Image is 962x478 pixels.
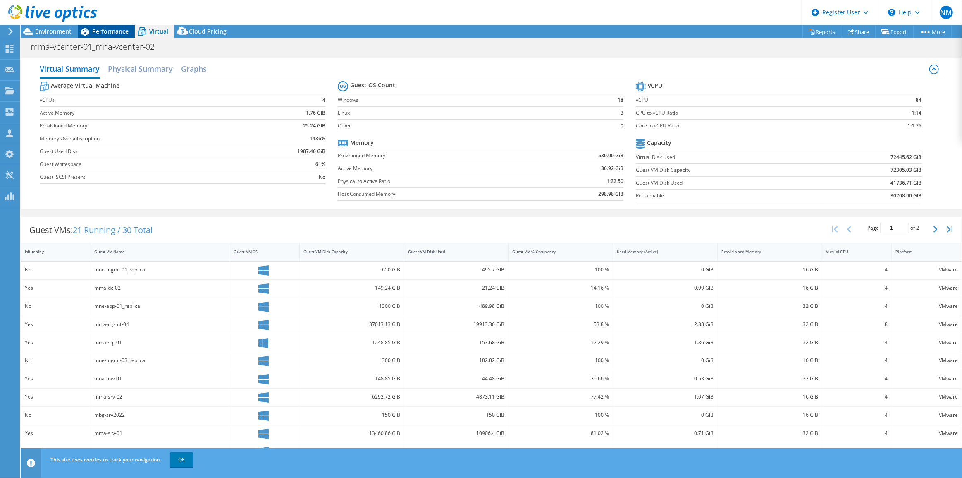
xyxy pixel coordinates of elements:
div: 59.6 % [513,447,609,456]
b: Capacity [647,139,671,147]
label: vCPU [636,96,857,104]
div: 4 [826,411,888,420]
div: Yes [25,447,87,456]
h2: Graphs [181,60,207,77]
label: Active Memory [40,109,251,117]
b: 1436% [310,135,325,143]
div: VMware [895,429,958,438]
div: No [25,356,87,365]
div: 0 GiB [617,265,714,274]
div: mma-srv-02 [95,392,226,401]
a: OK [170,452,193,467]
b: Average Virtual Machine [51,82,119,90]
div: 1.85 GiB [617,447,714,456]
div: mma-dc-02 [95,283,226,293]
b: 61% [315,160,325,168]
div: mbg-srv2022 [95,411,226,420]
b: 1.76 GiB [306,109,325,117]
div: 100 % [513,356,609,365]
div: 8 [826,320,888,329]
span: Page of [867,223,919,233]
div: Guest VM % Occupancy [513,249,599,255]
div: 0.53 GiB [617,374,714,383]
div: Guest VM Name [95,249,216,255]
label: Active Memory [338,164,541,173]
div: mma-sql-01 [95,338,226,347]
div: 32 GiB [721,320,818,329]
span: Cloud Pricing [189,27,227,35]
div: 4 [826,429,888,438]
label: Physical to Active Ratio [338,177,541,185]
div: mna-sql-01 [95,447,226,456]
div: 650 GiB [303,265,400,274]
div: Platform [895,249,948,255]
label: Guest iSCSI Present [40,173,251,181]
div: VMware [895,374,958,383]
span: This site uses cookies to track your navigation. [50,456,161,463]
b: 18 [618,96,623,104]
b: 298.98 GiB [598,190,623,198]
span: Performance [92,27,129,35]
div: 0 GiB [617,411,714,420]
div: 4 [826,447,888,456]
div: 3197.03 GiB [303,447,400,456]
div: 77.42 % [513,392,609,401]
div: VMware [895,265,958,274]
div: 32 GiB [721,338,818,347]
label: Guest Used Disk [40,147,251,156]
b: 0 [621,122,623,130]
div: VMware [895,447,958,456]
label: Memory Oversubscription [40,135,251,143]
svg: \n [888,9,895,16]
div: 153.68 GiB [408,338,505,347]
div: mne-mgmt-01_replica [95,265,226,274]
label: vCPUs [40,96,251,104]
div: 32 GiB [721,374,818,383]
div: Yes [25,283,87,293]
div: mma-mgmt-04 [95,320,226,329]
b: 72445.62 GiB [891,153,922,161]
div: No [25,265,87,274]
div: mne-mgmt-03_replica [95,356,226,365]
label: Host Consumed Memory [338,190,541,198]
b: 1:1.75 [908,122,922,130]
div: 16 GiB [721,411,818,420]
div: 4 [826,265,888,274]
b: No [319,173,325,181]
div: 0 GiB [617,356,714,365]
div: 4 [826,283,888,293]
div: 4873.11 GiB [408,392,505,401]
div: 4 [826,392,888,401]
div: VMware [895,320,958,329]
label: Windows [338,96,597,104]
a: More [913,25,952,38]
div: 4 [826,374,888,383]
div: No [25,302,87,311]
div: 14.16 % [513,283,609,293]
div: VMware [895,302,958,311]
label: Core to vCPU Ratio [636,122,857,130]
b: Memory [350,139,374,147]
label: Guest Whitespace [40,160,251,168]
div: mma-srv-01 [95,429,226,438]
div: VMware [895,338,958,347]
div: 100 % [513,265,609,274]
div: 6292.72 GiB [303,392,400,401]
div: 0 GiB [617,302,714,311]
div: No [25,411,87,420]
b: 30708.90 GiB [891,192,922,200]
div: Guest VM Disk Used [408,249,495,255]
a: Reports [802,25,842,38]
div: Guest VM OS [234,249,286,255]
div: 12.29 % [513,338,609,347]
div: Guest VM Disk Capacity [303,249,390,255]
label: Other [338,122,597,130]
div: 0.99 GiB [617,283,714,293]
div: 182.82 GiB [408,356,505,365]
label: Guest VM Disk Used [636,179,823,187]
a: Export [875,25,914,38]
div: 0.71 GiB [617,429,714,438]
div: 37013.13 GiB [303,320,400,329]
div: 81.02 % [513,429,609,438]
input: jump to page [880,223,909,233]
